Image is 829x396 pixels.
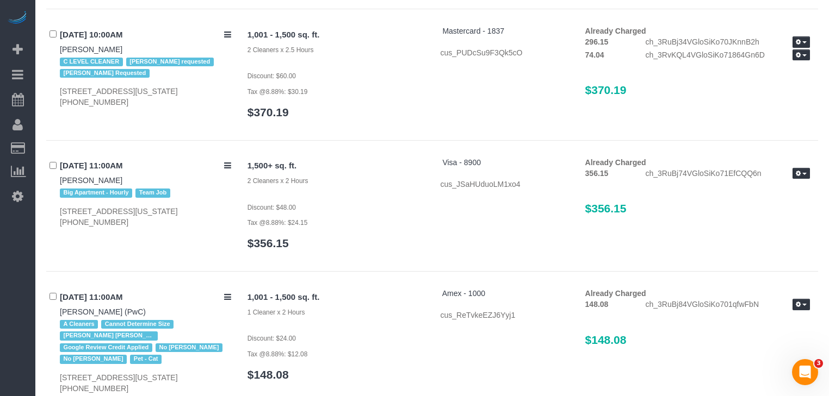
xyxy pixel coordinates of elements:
[60,218,128,227] hm-ph: [PHONE_NUMBER]
[585,300,609,309] strong: 148.08
[442,27,504,35] a: Mastercard - 1837
[7,11,28,26] img: Automaid Logo
[60,45,122,54] a: [PERSON_NAME]
[126,58,214,66] span: [PERSON_NAME] requested
[60,343,152,352] span: Google Review Credit Applied
[60,58,123,66] span: C LEVEL CLEANER
[60,161,231,171] h4: [DATE] 11:00AM
[60,331,158,340] span: [PERSON_NAME] [PERSON_NAME] Requested
[60,293,231,302] h4: [DATE] 11:00AM
[60,320,98,329] span: A Cleaners
[248,72,296,80] small: Discount: $60.00
[248,46,314,54] small: 2 Cleaners x 2.5 Hours
[60,307,146,316] a: [PERSON_NAME] (PwC)
[585,84,627,96] span: $370.19
[60,55,231,81] div: Tags
[248,161,424,171] h4: 1,500+ sq. ft.
[60,69,150,78] span: [PERSON_NAME] Requested
[60,188,132,197] span: Big Apartment - Hourly
[60,86,231,108] div: [STREET_ADDRESS][US_STATE]
[135,188,170,197] span: Team Job
[60,186,231,200] div: Tags
[442,158,481,167] a: Visa - 8900
[792,359,818,385] iframe: Intercom live chat
[441,179,569,190] div: cus_JSaHUduoLM1xo4
[585,37,609,46] strong: 296.15
[60,317,231,367] div: Tags
[637,36,818,49] div: ch_3RuBj34VGloSiKo70JKnnB2h
[248,293,424,302] h4: 1,001 - 1,500 sq. ft.
[637,168,818,181] div: ch_3RuBj74VGloSiKo71EfCQQ6n
[248,106,289,118] a: $370.19
[248,204,296,211] small: Discount: $48.00
[585,51,604,59] strong: 74.04
[248,237,289,249] a: $356.15
[248,88,308,96] small: Tax @8.88%: $30.19
[130,355,162,363] span: Pet - Cat
[637,299,818,312] div: ch_3RuBj84VGloSiKo701qfwFbN
[60,30,231,40] h4: [DATE] 10:00AM
[248,335,296,342] small: Discount: $24.00
[248,350,308,358] small: Tax @8.88%: $12.08
[441,47,569,58] div: cus_PUDcSu9F3Qk5cO
[585,289,646,298] strong: Already Charged
[441,310,569,320] div: cus_ReTvkeEZJ6Yyj1
[60,384,128,393] hm-ph: [PHONE_NUMBER]
[156,343,222,352] span: No [PERSON_NAME]
[60,355,127,363] span: No [PERSON_NAME]
[585,202,627,215] span: $356.15
[60,176,122,185] a: [PERSON_NAME]
[60,206,231,228] div: [STREET_ADDRESS][US_STATE]
[442,289,485,298] a: Amex - 1000
[60,98,128,106] hm-ph: [PHONE_NUMBER]
[248,177,308,185] small: 2 Cleaners x 2 Hours
[585,169,609,178] strong: 356.15
[585,27,646,35] strong: Already Charged
[101,320,174,329] span: Cannot Determine Size
[248,368,289,381] a: $148.08
[637,49,818,62] div: ch_3RvKQL4VGloSiKo71864Gn6D
[585,334,627,346] span: $148.08
[814,359,823,368] span: 3
[248,30,424,40] h4: 1,001 - 1,500 sq. ft.
[60,372,231,394] div: [STREET_ADDRESS][US_STATE]
[248,219,308,227] small: Tax @8.88%: $24.15
[248,309,305,316] small: 1 Cleaner x 2 Hours
[585,158,646,167] strong: Already Charged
